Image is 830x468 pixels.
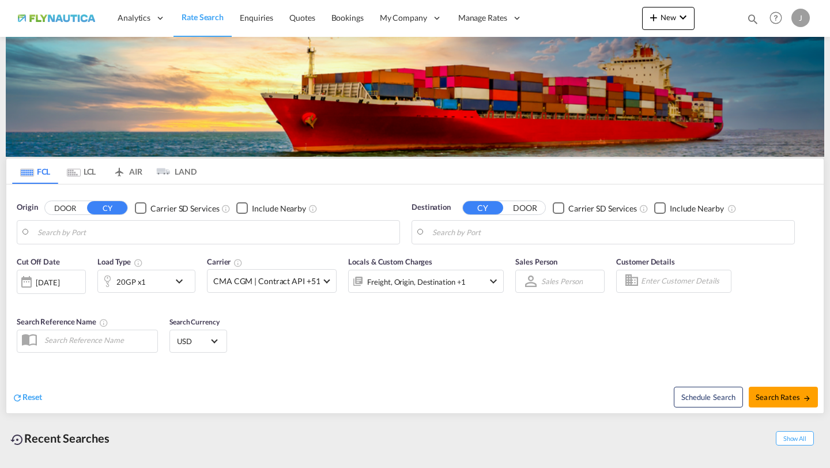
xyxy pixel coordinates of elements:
div: 20GP x1icon-chevron-down [97,270,195,293]
md-icon: icon-backup-restore [10,433,24,447]
md-tab-item: AIR [104,158,150,184]
button: CY [463,201,503,214]
span: Enquiries [240,13,273,22]
span: Bookings [331,13,364,22]
div: Freight Origin Destination Factory Stuffingicon-chevron-down [348,270,504,293]
span: Sales Person [515,257,557,266]
md-select: Select Currency: $ USDUnited States Dollar [176,333,221,349]
div: [DATE] [36,277,59,288]
md-icon: icon-airplane [112,165,126,173]
md-datepicker: Select [17,293,25,308]
md-icon: Your search will be saved by the below given name [99,318,108,327]
button: DOOR [45,202,85,215]
input: Search by Port [432,224,788,241]
span: Show All [776,431,814,446]
span: Rate Search [182,12,224,22]
div: Carrier SD Services [568,203,637,214]
md-icon: Unchecked: Search for CY (Container Yard) services for all selected carriers.Checked : Search for... [221,204,231,213]
button: icon-plus 400-fgNewicon-chevron-down [642,7,695,30]
md-icon: icon-information-outline [134,258,143,267]
span: Load Type [97,257,143,266]
md-checkbox: Checkbox No Ink [654,202,724,214]
button: Note: By default Schedule search will only considerorigin ports, destination ports and cut off da... [674,387,743,407]
button: Search Ratesicon-arrow-right [749,387,818,407]
md-tab-item: LCL [58,158,104,184]
input: Enter Customer Details [641,273,727,290]
md-tab-item: FCL [12,158,58,184]
div: J [791,9,810,27]
md-icon: icon-magnify [746,13,759,25]
div: icon-refreshReset [12,391,42,404]
md-icon: icon-plus 400-fg [647,10,661,24]
img: LCL+%26+FCL+BACKGROUND.png [6,37,824,157]
md-icon: icon-refresh [12,392,22,403]
md-checkbox: Checkbox No Ink [135,202,219,214]
span: Carrier [207,257,243,266]
span: Cut Off Date [17,257,60,266]
md-icon: Unchecked: Search for CY (Container Yard) services for all selected carriers.Checked : Search for... [639,204,648,213]
div: Help [766,8,791,29]
md-checkbox: Checkbox No Ink [553,202,637,214]
div: Origin DOOR CY Checkbox No InkUnchecked: Search for CY (Container Yard) services for all selected... [6,184,824,413]
md-select: Sales Person [540,273,584,289]
md-icon: icon-chevron-down [172,274,192,288]
button: DOOR [505,202,545,215]
div: Carrier SD Services [150,203,219,214]
md-checkbox: Checkbox No Ink [236,202,306,214]
md-pagination-wrapper: Use the left and right arrow keys to navigate between tabs [12,158,197,184]
md-icon: Unchecked: Ignores neighbouring ports when fetching rates.Checked : Includes neighbouring ports w... [308,204,318,213]
div: icon-magnify [746,13,759,30]
span: New [647,13,690,22]
div: 20GP x1 [116,274,146,290]
md-tab-item: LAND [150,158,197,184]
span: Locals & Custom Charges [348,257,432,266]
div: Recent Searches [6,425,114,451]
md-icon: The selected Trucker/Carrierwill be displayed in the rate results If the rates are from another f... [233,258,243,267]
md-icon: icon-chevron-down [486,274,500,288]
span: Manage Rates [458,12,507,24]
span: Search Reference Name [17,317,108,326]
div: [DATE] [17,270,86,294]
span: USD [177,336,209,346]
input: Search by Port [37,224,394,241]
span: Quotes [289,13,315,22]
span: Search Currency [169,318,220,326]
md-icon: icon-arrow-right [803,394,811,402]
input: Search Reference Name [39,331,157,349]
span: Customer Details [616,257,674,266]
span: Reset [22,392,42,402]
span: Help [766,8,786,28]
md-icon: icon-chevron-down [676,10,690,24]
img: 9ba71a70730211f0938d81abc5cb9893.png [17,5,95,31]
div: Include Nearby [252,203,306,214]
div: Freight Origin Destination Factory Stuffing [367,274,466,290]
md-icon: Unchecked: Ignores neighbouring ports when fetching rates.Checked : Includes neighbouring ports w... [727,204,737,213]
span: Search Rates [756,392,811,402]
button: CY [87,201,127,214]
div: Include Nearby [670,203,724,214]
span: Analytics [118,12,150,24]
span: Origin [17,202,37,213]
span: CMA CGM | Contract API +51 [213,275,320,287]
span: Destination [412,202,451,213]
span: My Company [380,12,427,24]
